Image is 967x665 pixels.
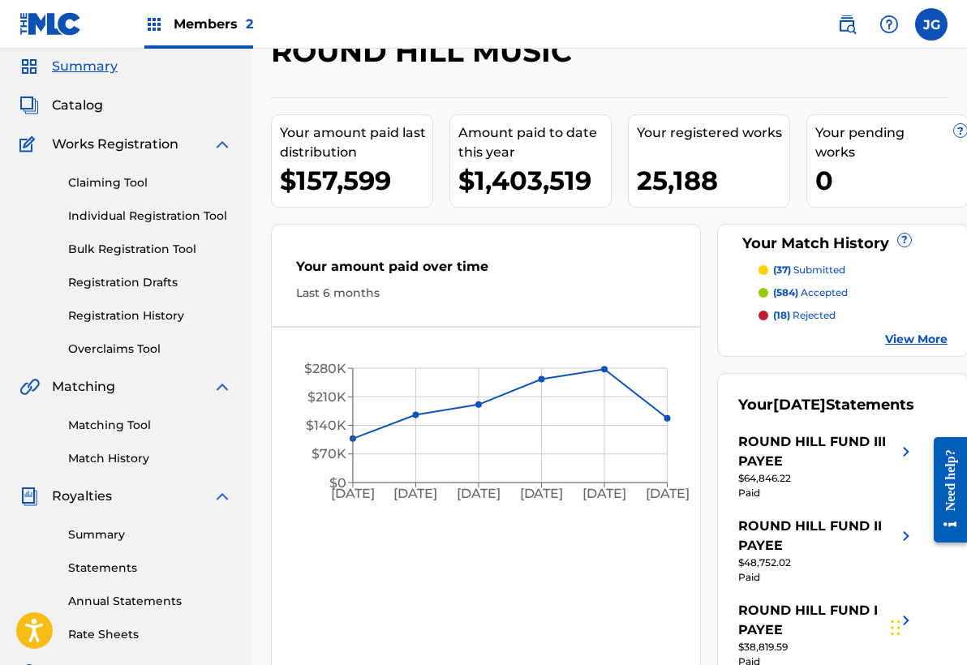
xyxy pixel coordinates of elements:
a: Matching Tool [68,417,232,434]
div: 25,188 [637,162,789,199]
tspan: $280K [304,361,346,376]
p: submitted [773,263,845,277]
span: ? [898,234,911,247]
img: MLC Logo [19,12,82,36]
iframe: Resource Center [922,421,967,560]
a: Public Search [831,8,863,41]
div: Your Statements [738,394,914,416]
div: ROUND HILL FUND III PAYEE [738,432,896,471]
span: Summary [52,57,118,76]
a: Statements [68,560,232,577]
img: right chevron icon [896,517,916,556]
img: right chevron icon [896,432,916,471]
img: Catalog [19,96,39,115]
span: [DATE] [773,396,826,414]
span: Works Registration [52,135,178,154]
tspan: $0 [329,475,346,491]
a: Registration History [68,307,232,324]
div: Last 6 months [296,285,676,302]
img: expand [213,487,232,506]
img: search [837,15,857,34]
a: (18) rejected [759,308,948,323]
a: Overclaims Tool [68,341,232,358]
img: help [879,15,899,34]
span: Royalties [52,487,112,506]
span: (18) [773,309,790,321]
div: Drag [891,603,900,652]
iframe: Chat Widget [886,587,967,665]
h2: ROUND HILL MUSIC [271,33,580,70]
p: rejected [773,308,836,323]
div: Amount paid to date this year [458,123,611,162]
a: (584) accepted [759,285,948,300]
span: (37) [773,264,791,276]
div: $38,819.59 [738,640,916,654]
img: Works Registration [19,135,41,154]
a: Rate Sheets [68,626,232,643]
div: Paid [738,486,916,500]
tspan: [DATE] [582,487,626,502]
div: ROUND HILL FUND II PAYEE [738,517,896,556]
span: Catalog [52,96,103,115]
div: $157,599 [280,162,432,199]
span: (584) [773,286,798,298]
div: Your Match History [738,233,948,255]
img: Top Rightsholders [144,15,164,34]
tspan: [DATE] [520,487,564,502]
tspan: $210K [307,389,346,405]
div: $1,403,519 [458,162,611,199]
tspan: $140K [306,418,346,433]
a: ROUND HILL FUND III PAYEEright chevron icon$64,846.22Paid [738,432,916,500]
div: User Menu [915,8,948,41]
a: Individual Registration Tool [68,208,232,225]
a: Claiming Tool [68,174,232,191]
a: SummarySummary [19,57,118,76]
img: expand [213,377,232,397]
a: Bulk Registration Tool [68,241,232,258]
tspan: $70K [312,447,346,462]
img: expand [213,135,232,154]
span: Members [174,15,253,33]
img: Matching [19,377,40,397]
span: Matching [52,377,115,397]
tspan: [DATE] [394,487,438,502]
div: $64,846.22 [738,471,916,486]
div: Paid [738,570,916,585]
tspan: [DATE] [331,487,375,502]
div: Your amount paid over time [296,257,676,285]
a: Annual Statements [68,593,232,610]
a: Summary [68,526,232,543]
span: 2 [246,16,253,32]
img: Royalties [19,487,39,506]
div: ROUND HILL FUND I PAYEE [738,601,896,640]
tspan: [DATE] [457,487,501,502]
tspan: [DATE] [646,487,690,502]
span: ? [954,124,967,137]
a: Match History [68,450,232,467]
div: Your registered works [637,123,789,143]
a: View More [885,331,948,348]
div: $48,752.02 [738,556,916,570]
img: Summary [19,57,39,76]
a: CatalogCatalog [19,96,103,115]
a: Registration Drafts [68,274,232,291]
div: Your amount paid last distribution [280,123,432,162]
a: ROUND HILL FUND II PAYEEright chevron icon$48,752.02Paid [738,517,916,585]
div: Help [873,8,905,41]
a: (37) submitted [759,263,948,277]
p: accepted [773,285,848,300]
